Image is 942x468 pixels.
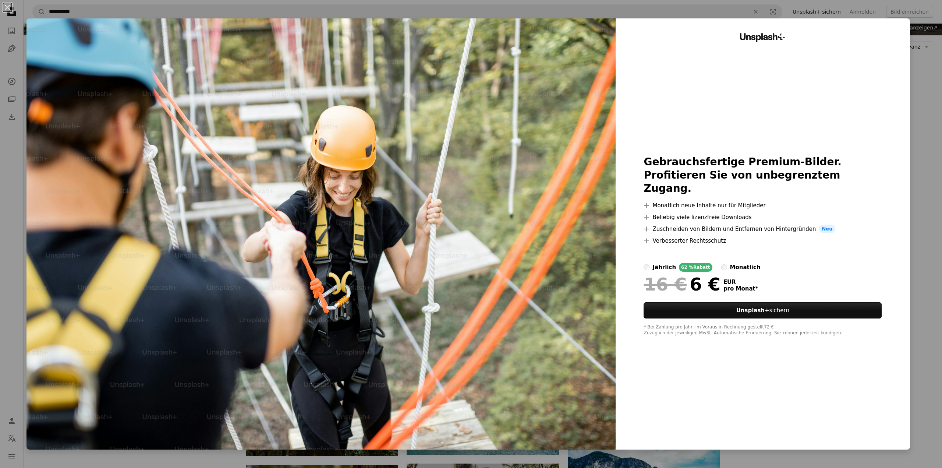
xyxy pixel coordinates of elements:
[644,213,882,222] li: Beliebig viele lizenzfreie Downloads
[721,264,727,270] input: monatlich
[736,307,769,314] strong: Unsplash+
[644,302,882,319] button: Unsplash+sichern
[644,155,882,195] h2: Gebrauchsfertige Premium-Bilder. Profitieren Sie von unbegrenztem Zugang.
[644,275,687,294] span: 16 €
[644,324,882,336] div: * Bei Zahlung pro Jahr, im Voraus in Rechnung gestellt 72 € Zuzüglich der jeweiligen MwSt. Automa...
[652,263,676,272] div: jährlich
[644,201,882,210] li: Monatlich neue Inhalte nur für Mitglieder
[679,263,712,272] div: 62 % Rabatt
[723,279,758,285] span: EUR
[644,236,882,245] li: Verbesserter Rechtsschutz
[644,275,720,294] div: 6 €
[644,264,649,270] input: jährlich62 %Rabatt
[723,285,758,292] span: pro Monat *
[819,225,835,233] span: Neu
[730,263,761,272] div: monatlich
[644,225,882,233] li: Zuschneiden von Bildern und Entfernen von Hintergründen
